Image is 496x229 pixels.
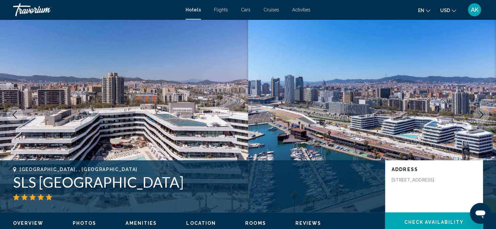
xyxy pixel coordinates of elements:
span: Location [186,221,216,226]
span: Amenities [126,221,157,226]
button: Location [186,220,216,226]
button: User Menu [466,3,483,17]
span: USD [440,8,450,13]
a: Travorium [13,3,179,16]
iframe: Button to launch messaging window [470,203,491,224]
a: Cars [241,7,250,12]
button: Overview [13,220,43,226]
button: Amenities [126,220,157,226]
span: AK [471,7,478,13]
span: Overview [13,221,43,226]
span: Check Availability [404,220,464,225]
span: Rooms [245,221,266,226]
p: Address [392,167,476,172]
h1: SLS [GEOGRAPHIC_DATA] [13,174,379,191]
a: Cruises [263,7,279,12]
button: Rooms [245,220,266,226]
button: Photos [73,220,97,226]
span: Photos [73,221,97,226]
a: Activities [292,7,310,12]
a: Hotels [186,7,201,12]
button: Change currency [440,6,456,15]
button: Previous image [7,107,23,123]
span: [GEOGRAPHIC_DATA], , [GEOGRAPHIC_DATA] [20,167,138,172]
span: Reviews [295,221,322,226]
button: Change language [418,6,430,15]
p: [STREET_ADDRESS] [392,177,444,183]
span: en [418,8,424,13]
button: Next image [473,107,489,123]
a: Flights [214,7,228,12]
button: Reviews [295,220,322,226]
